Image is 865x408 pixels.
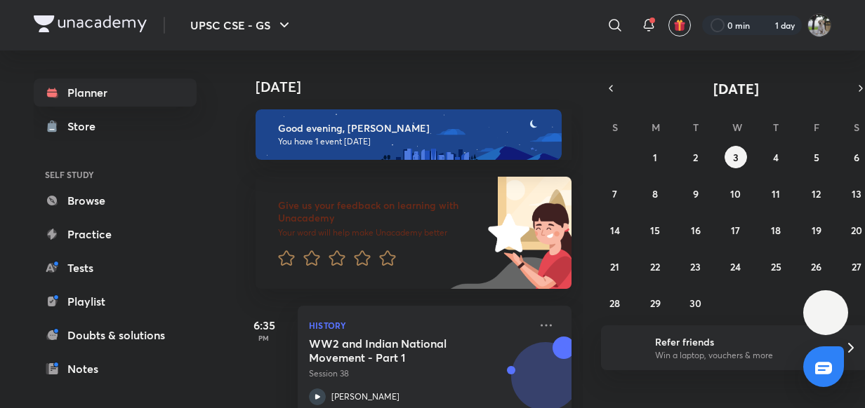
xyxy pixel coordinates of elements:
a: Company Logo [34,15,147,36]
p: You have 1 event [DATE] [278,136,549,147]
abbr: September 30, 2025 [689,297,701,310]
img: feedback_image [440,177,572,289]
abbr: September 27, 2025 [852,260,861,273]
button: September 1, 2025 [644,146,666,168]
button: September 26, 2025 [805,255,828,278]
p: PM [236,334,292,342]
abbr: September 2, 2025 [693,151,698,164]
abbr: September 19, 2025 [812,224,821,237]
abbr: September 17, 2025 [731,224,740,237]
abbr: September 16, 2025 [691,224,701,237]
abbr: September 10, 2025 [730,187,741,200]
img: avatar [673,19,686,32]
p: Win a laptop, vouchers & more [655,349,828,362]
a: Store [34,112,197,140]
abbr: September 29, 2025 [650,297,661,310]
abbr: Wednesday [732,121,742,134]
abbr: September 24, 2025 [730,260,741,273]
button: September 24, 2025 [725,255,747,278]
abbr: September 22, 2025 [650,260,660,273]
h6: SELF STUDY [34,163,197,186]
p: [PERSON_NAME] [331,390,400,403]
button: September 15, 2025 [644,219,666,241]
abbr: September 6, 2025 [854,151,859,164]
button: September 4, 2025 [765,146,787,168]
a: Planner [34,79,197,107]
abbr: September 21, 2025 [610,260,619,273]
button: September 25, 2025 [765,255,787,278]
abbr: Thursday [773,121,779,134]
abbr: September 20, 2025 [851,224,862,237]
h6: Good evening, [PERSON_NAME] [278,122,549,135]
abbr: September 12, 2025 [812,187,821,200]
abbr: September 25, 2025 [771,260,781,273]
button: September 8, 2025 [644,182,666,205]
p: Your word will help make Unacademy better [278,227,483,238]
button: September 22, 2025 [644,255,666,278]
div: Store [67,118,104,135]
abbr: September 26, 2025 [811,260,821,273]
button: UPSC CSE - GS [182,11,301,39]
img: Company Logo [34,15,147,32]
button: September 30, 2025 [685,292,707,314]
h4: [DATE] [256,79,586,95]
span: [DATE] [713,79,759,98]
button: September 5, 2025 [805,146,828,168]
abbr: Sunday [612,121,618,134]
img: ttu [817,304,834,321]
abbr: September 18, 2025 [771,224,781,237]
img: Anjali Ror [807,13,831,37]
abbr: September 23, 2025 [690,260,701,273]
a: Notes [34,355,197,383]
button: September 19, 2025 [805,219,828,241]
p: Session 38 [309,367,529,380]
abbr: September 5, 2025 [814,151,819,164]
button: September 11, 2025 [765,182,787,205]
button: September 18, 2025 [765,219,787,241]
button: September 17, 2025 [725,219,747,241]
img: streak [758,18,772,32]
abbr: September 13, 2025 [852,187,861,200]
button: September 10, 2025 [725,182,747,205]
button: September 23, 2025 [685,255,707,278]
button: September 2, 2025 [685,146,707,168]
abbr: September 4, 2025 [773,151,779,164]
abbr: September 9, 2025 [693,187,699,200]
abbr: September 14, 2025 [610,224,620,237]
button: September 7, 2025 [604,182,626,205]
h5: WW2 and Indian National Movement - Part 1 [309,336,484,365]
abbr: Tuesday [693,121,699,134]
button: September 12, 2025 [805,182,828,205]
p: History [309,317,529,334]
button: September 14, 2025 [604,219,626,241]
button: September 29, 2025 [644,292,666,314]
button: avatar [668,14,691,36]
a: Browse [34,186,197,215]
h5: 6:35 [236,317,292,334]
img: referral [612,334,640,362]
abbr: Saturday [854,121,859,134]
img: evening [256,109,562,160]
abbr: September 11, 2025 [772,187,780,200]
abbr: Friday [814,121,819,134]
abbr: September 1, 2025 [653,151,657,164]
abbr: September 3, 2025 [733,151,739,164]
abbr: September 28, 2025 [609,297,620,310]
button: [DATE] [621,79,851,98]
h6: Refer friends [655,334,828,349]
h6: Give us your feedback on learning with Unacademy [278,199,483,224]
a: Doubts & solutions [34,321,197,349]
a: Tests [34,254,197,282]
abbr: September 7, 2025 [612,187,617,200]
a: Playlist [34,287,197,315]
button: September 21, 2025 [604,255,626,278]
abbr: September 8, 2025 [652,187,658,200]
button: September 28, 2025 [604,292,626,314]
abbr: Monday [652,121,660,134]
a: Practice [34,220,197,248]
abbr: September 15, 2025 [650,224,660,237]
button: September 16, 2025 [685,219,707,241]
button: September 3, 2025 [725,146,747,168]
button: September 9, 2025 [685,182,707,205]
